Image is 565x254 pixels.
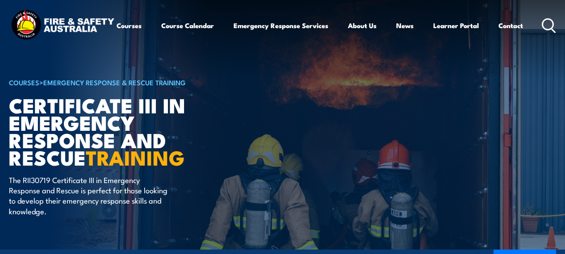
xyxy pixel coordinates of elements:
a: Emergency Response Services [234,15,328,36]
a: News [396,15,414,36]
p: The RII30719 Certificate III in Emergency Response and Rescue is perfect for those looking to dev... [9,175,172,217]
strong: TRAINING [86,142,185,172]
a: COURSES [9,77,39,87]
a: About Us [348,15,377,36]
a: Course Calendar [161,15,214,36]
a: Learner Portal [433,15,479,36]
a: Emergency Response & Rescue Training [43,77,186,87]
a: Contact [498,15,523,36]
h1: Certificate III in Emergency Response and Rescue [9,96,230,166]
a: Courses [117,15,142,36]
h6: > [9,77,230,87]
